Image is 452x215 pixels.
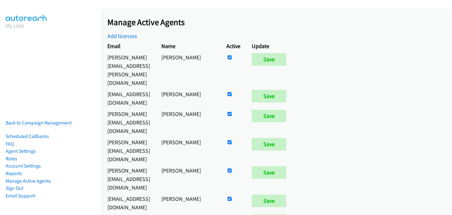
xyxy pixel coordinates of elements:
td: [PERSON_NAME] [156,193,221,213]
th: Update [246,40,295,52]
a: Email Support [6,193,35,199]
input: Save [252,53,286,66]
a: Scheduled Callbacks [6,133,49,139]
h2: Manage Active Agents [107,17,452,28]
td: [PERSON_NAME][EMAIL_ADDRESS][DOMAIN_NAME] [102,136,156,165]
th: Active [221,40,246,52]
a: Reports [6,170,22,176]
td: [EMAIL_ADDRESS][DOMAIN_NAME] [102,193,156,213]
td: [PERSON_NAME][EMAIL_ADDRESS][DOMAIN_NAME] [102,165,156,193]
iframe: Resource Center [434,82,452,132]
a: Back to Campaign Management [6,120,72,126]
a: Sign Out [6,185,23,191]
td: [PERSON_NAME] [156,165,221,193]
input: Save [252,166,286,179]
td: [PERSON_NAME][EMAIL_ADDRESS][DOMAIN_NAME] [102,108,156,136]
a: Manage Active Agents [6,178,51,184]
td: [EMAIL_ADDRESS][DOMAIN_NAME] [102,88,156,108]
td: [PERSON_NAME] [156,136,221,165]
input: Save [252,90,286,102]
input: Save [252,138,286,151]
a: FAQ [6,141,14,147]
a: Roles [6,156,17,162]
input: Save [252,110,286,122]
td: [PERSON_NAME][EMAIL_ADDRESS][PERSON_NAME][DOMAIN_NAME] [102,52,156,88]
th: Name [156,40,221,52]
td: [PERSON_NAME] [156,52,221,88]
a: Agent Settings [6,148,36,154]
iframe: Checklist [399,188,447,210]
a: Account Settings [6,163,41,169]
th: Email [102,40,156,52]
input: Save [252,195,286,207]
td: [PERSON_NAME] [156,88,221,108]
a: My Lists [6,22,24,29]
td: [PERSON_NAME] [156,108,221,136]
a: Add licenses [107,32,137,40]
